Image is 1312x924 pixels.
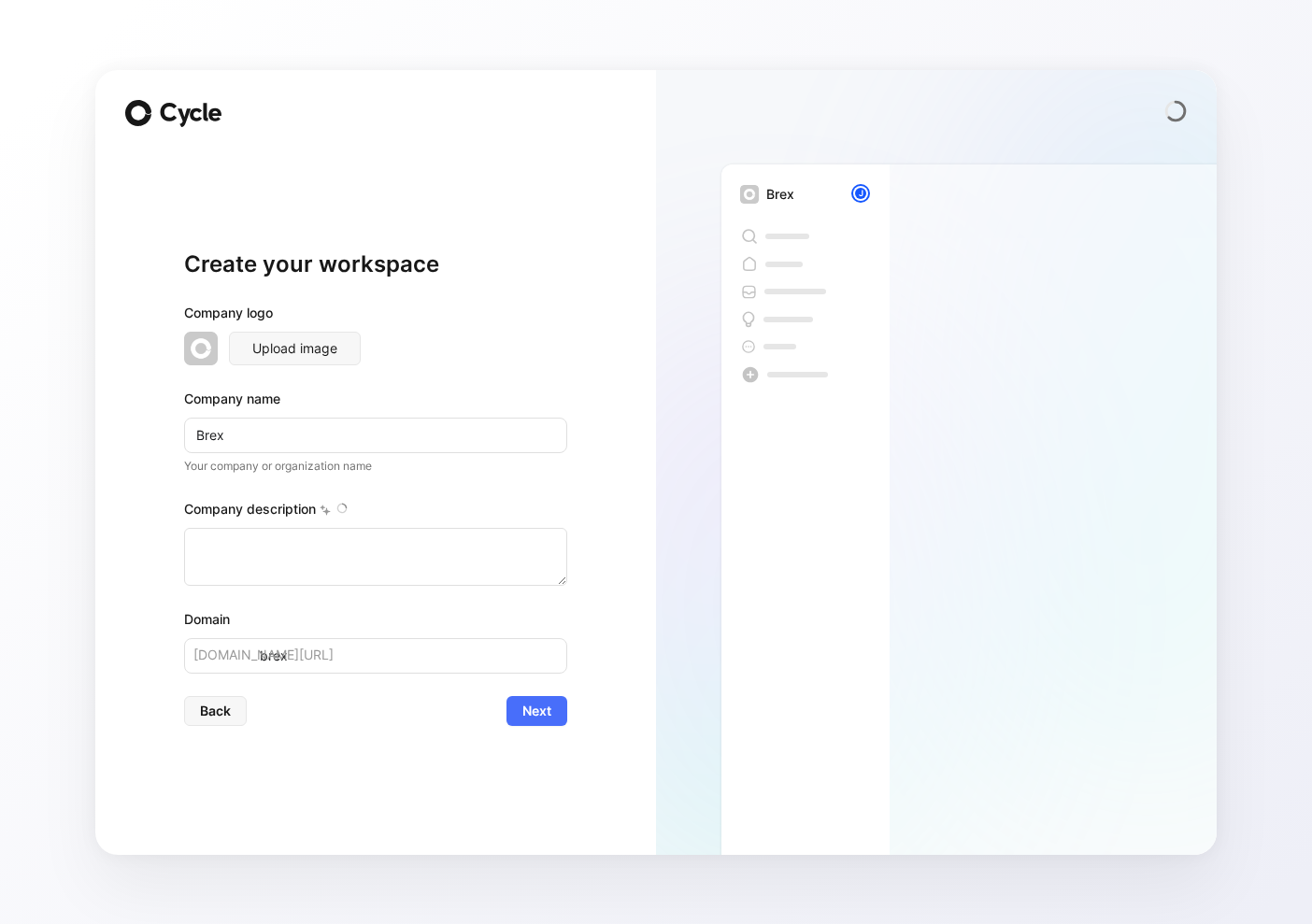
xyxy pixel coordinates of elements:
[193,644,334,666] span: [DOMAIN_NAME][URL]
[853,186,868,201] div: J
[184,696,247,726] button: Back
[229,332,361,365] button: Upload image
[184,457,567,476] p: Your company or organization name
[184,388,567,410] div: Company name
[184,498,567,528] div: Company description
[252,337,337,360] span: Upload image
[766,183,794,206] div: Brex
[184,418,567,453] input: Example
[184,302,567,332] div: Company logo
[200,700,231,722] span: Back
[184,608,567,631] div: Domain
[184,249,567,279] h1: Create your workspace
[740,185,759,204] img: workspace-default-logo-wX5zAyuM.png
[184,332,218,365] img: workspace-default-logo-wX5zAyuM.png
[506,696,567,726] button: Next
[522,700,551,722] span: Next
